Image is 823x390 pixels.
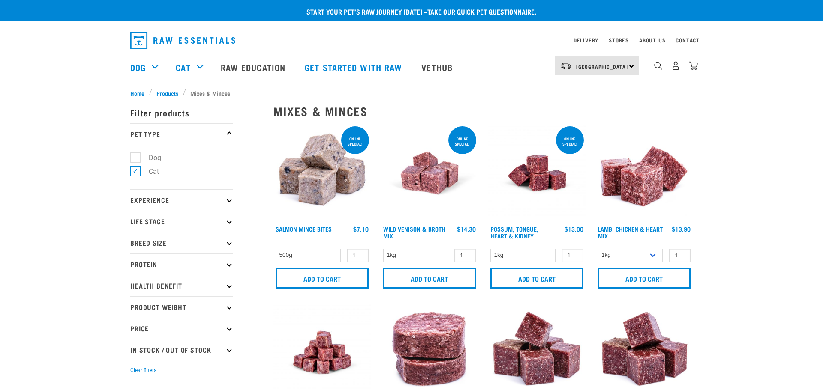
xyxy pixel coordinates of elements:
a: Products [152,89,183,98]
div: ONLINE SPECIAL! [556,132,584,150]
div: ONLINE SPECIAL! [448,132,476,150]
a: Vethub [413,50,463,84]
input: Add to cart [598,268,691,289]
p: Pet Type [130,123,233,145]
label: Dog [135,152,165,163]
p: Health Benefit [130,275,233,296]
a: Raw Education [212,50,296,84]
input: Add to cart [383,268,476,289]
input: 1 [562,249,583,262]
a: Get started with Raw [296,50,413,84]
a: Wild Venison & Broth Mix [383,227,445,237]
a: Stores [609,39,629,42]
input: 1 [454,249,476,262]
img: home-icon-1@2x.png [654,62,662,70]
span: [GEOGRAPHIC_DATA] [576,65,628,68]
input: Add to cart [490,268,583,289]
img: Possum Tongue Heart Kidney 1682 [488,125,586,222]
input: Add to cart [276,268,369,289]
img: user.png [671,61,680,70]
a: Contact [676,39,700,42]
a: Possum, Tongue, Heart & Kidney [490,227,538,237]
a: Lamb, Chicken & Heart Mix [598,227,663,237]
span: Home [130,89,144,98]
nav: breadcrumbs [130,89,693,98]
a: Dog [130,61,146,74]
nav: dropdown navigation [123,28,700,52]
img: 1124 Lamb Chicken Heart Mix 01 [596,125,693,222]
div: $13.00 [565,226,583,232]
input: 1 [347,249,369,262]
img: home-icon@2x.png [689,61,698,70]
p: Filter products [130,102,233,123]
img: van-moving.png [560,62,572,70]
input: 1 [669,249,691,262]
span: Products [156,89,178,98]
p: Life Stage [130,211,233,232]
div: $13.90 [672,226,691,232]
p: Breed Size [130,232,233,253]
p: Experience [130,189,233,211]
a: About Us [639,39,665,42]
p: Product Weight [130,296,233,318]
a: take our quick pet questionnaire. [427,9,536,13]
a: Delivery [574,39,598,42]
a: Cat [176,61,190,74]
label: Cat [135,166,162,177]
a: Home [130,89,149,98]
img: Vension and heart [381,125,478,222]
div: ONLINE SPECIAL! [341,132,369,150]
p: In Stock / Out Of Stock [130,339,233,360]
p: Protein [130,253,233,275]
h2: Mixes & Minces [273,104,693,118]
p: Price [130,318,233,339]
div: $7.10 [353,226,369,232]
img: Raw Essentials Logo [130,32,235,49]
button: Clear filters [130,366,156,374]
img: 1141 Salmon Mince 01 [273,125,371,222]
a: Salmon Mince Bites [276,227,332,230]
div: $14.30 [457,226,476,232]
